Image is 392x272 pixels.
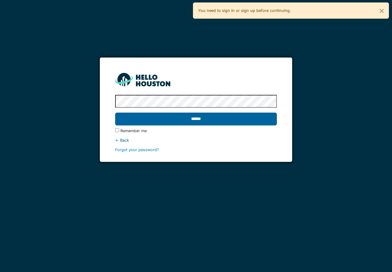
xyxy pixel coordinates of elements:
[375,3,389,19] button: Close
[120,128,147,134] label: Remember me
[115,147,159,152] a: Forgot your password?
[193,2,389,19] div: You need to sign in or sign up before continuing.
[115,137,277,143] div: ← Back
[115,73,170,86] img: HH_line-BYnF2_Hg.png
